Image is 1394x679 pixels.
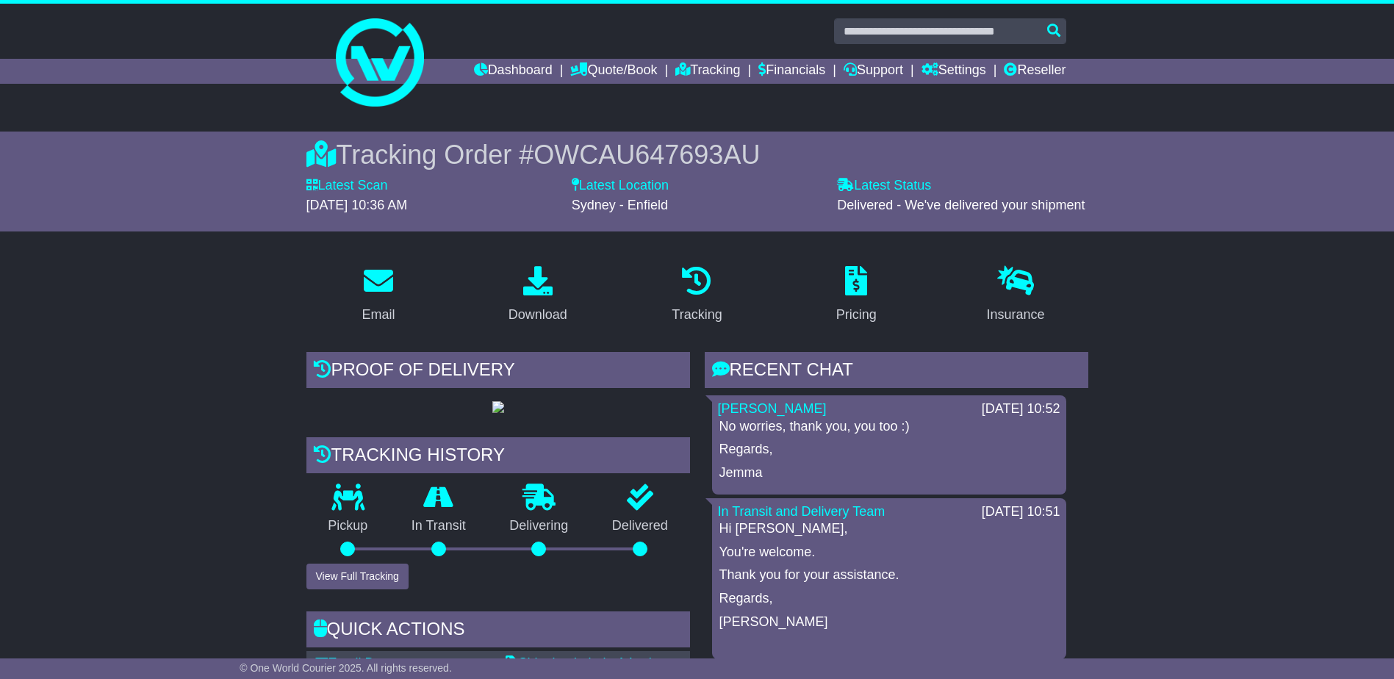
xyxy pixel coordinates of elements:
[921,59,986,84] a: Settings
[362,305,395,325] div: Email
[306,437,690,477] div: Tracking history
[572,178,669,194] label: Latest Location
[488,518,591,534] p: Delivering
[492,401,504,413] img: GetPodImage
[306,178,388,194] label: Latest Scan
[306,611,690,651] div: Quick Actions
[837,178,931,194] label: Latest Status
[987,305,1045,325] div: Insurance
[977,261,1055,330] a: Insurance
[533,140,760,170] span: OWCAU647693AU
[718,401,827,416] a: [PERSON_NAME]
[718,504,885,519] a: In Transit and Delivery Team
[474,59,553,84] a: Dashboard
[982,401,1060,417] div: [DATE] 10:52
[306,198,408,212] span: [DATE] 10:36 AM
[506,655,675,670] a: Shipping Label - A4 printer
[672,305,722,325] div: Tracking
[705,352,1088,392] div: RECENT CHAT
[827,261,886,330] a: Pricing
[719,545,1059,561] p: You're welcome.
[719,419,1059,435] p: No worries, thank you, you too :)
[306,352,690,392] div: Proof of Delivery
[590,518,690,534] p: Delivered
[240,662,452,674] span: © One World Courier 2025. All rights reserved.
[844,59,903,84] a: Support
[719,465,1059,481] p: Jemma
[836,305,877,325] div: Pricing
[719,567,1059,583] p: Thank you for your assistance.
[306,139,1088,170] div: Tracking Order #
[389,518,488,534] p: In Transit
[675,59,740,84] a: Tracking
[306,564,409,589] button: View Full Tracking
[758,59,825,84] a: Financials
[719,591,1059,607] p: Regards,
[352,261,404,330] a: Email
[572,198,668,212] span: Sydney - Enfield
[306,518,390,534] p: Pickup
[719,521,1059,537] p: Hi [PERSON_NAME],
[719,614,1059,630] p: [PERSON_NAME]
[982,504,1060,520] div: [DATE] 10:51
[509,305,567,325] div: Download
[570,59,657,84] a: Quote/Book
[499,261,577,330] a: Download
[1004,59,1066,84] a: Reseller
[315,655,432,670] a: Email Documents
[837,198,1085,212] span: Delivered - We've delivered your shipment
[662,261,731,330] a: Tracking
[719,442,1059,458] p: Regards,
